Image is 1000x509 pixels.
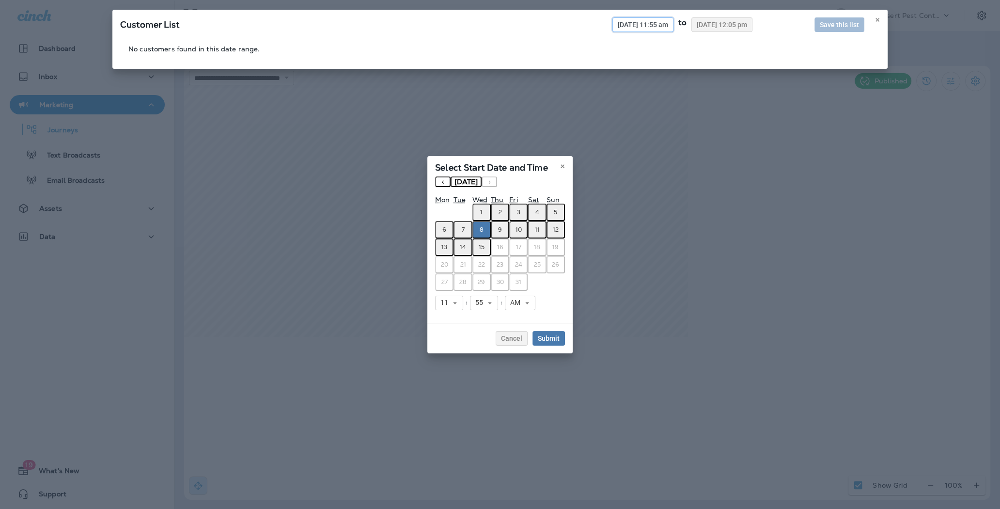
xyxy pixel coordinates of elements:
[491,204,509,221] button: October 2, 2025
[472,204,491,221] button: October 1, 2025
[554,208,557,216] abbr: October 5, 2025
[515,261,522,269] abbr: October 24, 2025
[528,256,546,273] button: October 25, 2025
[442,226,446,234] abbr: October 6, 2025
[451,176,482,187] button: [DATE]
[509,221,528,239] button: October 10, 2025
[480,208,483,216] abbr: October 1, 2025
[435,273,453,291] button: October 27, 2025
[435,296,463,310] button: 11
[461,226,464,234] abbr: October 7, 2025
[516,226,522,234] abbr: October 10, 2025
[441,261,448,269] abbr: October 20, 2025
[517,208,520,216] abbr: October 3, 2025
[509,256,528,273] button: October 24, 2025
[528,221,546,239] button: October 11, 2025
[472,256,491,273] button: October 22, 2025
[472,195,487,204] abbr: Wednesday
[547,256,565,273] button: October 26, 2025
[535,208,539,216] abbr: October 4, 2025
[453,273,472,291] button: October 28, 2025
[459,278,467,286] abbr: October 28, 2025
[553,226,559,234] abbr: October 12, 2025
[478,278,485,286] abbr: October 29, 2025
[509,239,528,256] button: October 17, 2025
[534,243,540,251] abbr: October 18, 2025
[534,261,541,269] abbr: October 25, 2025
[453,195,465,204] abbr: Tuesday
[497,243,503,251] abbr: October 16, 2025
[491,221,509,239] button: October 9, 2025
[475,299,487,307] span: 55
[453,239,472,256] button: October 14, 2025
[435,239,453,256] button: October 13, 2025
[516,278,521,286] abbr: October 31, 2025
[453,221,472,239] button: October 7, 2025
[454,177,478,186] span: [DATE]
[491,239,509,256] button: October 16, 2025
[528,204,546,221] button: October 4, 2025
[516,243,521,251] abbr: October 17, 2025
[472,221,491,239] button: October 8, 2025
[478,261,485,269] abbr: October 22, 2025
[496,278,503,286] abbr: October 30, 2025
[509,204,528,221] button: October 3, 2025
[547,195,560,204] abbr: Sunday
[491,256,509,273] button: October 23, 2025
[435,195,450,204] abbr: Monday
[435,256,453,273] button: October 20, 2025
[460,243,466,251] abbr: October 14, 2025
[497,261,503,269] abbr: October 23, 2025
[480,226,484,234] abbr: October 8, 2025
[491,273,509,291] button: October 30, 2025
[547,221,565,239] button: October 12, 2025
[441,278,448,286] abbr: October 27, 2025
[505,296,535,310] button: AM
[440,299,452,307] span: 11
[498,208,501,216] abbr: October 2, 2025
[509,273,528,291] button: October 31, 2025
[491,195,503,204] abbr: Thursday
[441,243,447,251] abbr: October 13, 2025
[472,273,491,291] button: October 29, 2025
[552,243,559,251] abbr: October 19, 2025
[453,256,472,273] button: October 21, 2025
[479,243,484,251] abbr: October 15, 2025
[528,195,539,204] abbr: Saturday
[435,221,453,239] button: October 6, 2025
[472,239,491,256] button: October 15, 2025
[482,176,497,187] button: ›
[535,226,540,234] abbr: October 11, 2025
[463,296,470,310] div: :
[435,176,451,187] button: ‹
[509,195,517,204] abbr: Friday
[501,335,522,342] span: Cancel
[498,296,505,310] div: :
[538,335,560,342] span: Submit
[532,331,565,346] button: Submit
[460,261,466,269] abbr: October 21, 2025
[427,156,573,176] div: Select Start Date and Time
[496,331,528,346] button: Cancel
[528,239,546,256] button: October 18, 2025
[547,204,565,221] button: October 5, 2025
[547,239,565,256] button: October 19, 2025
[498,226,502,234] abbr: October 9, 2025
[552,261,559,269] abbr: October 26, 2025
[470,296,498,310] button: 55
[510,299,524,307] span: AM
